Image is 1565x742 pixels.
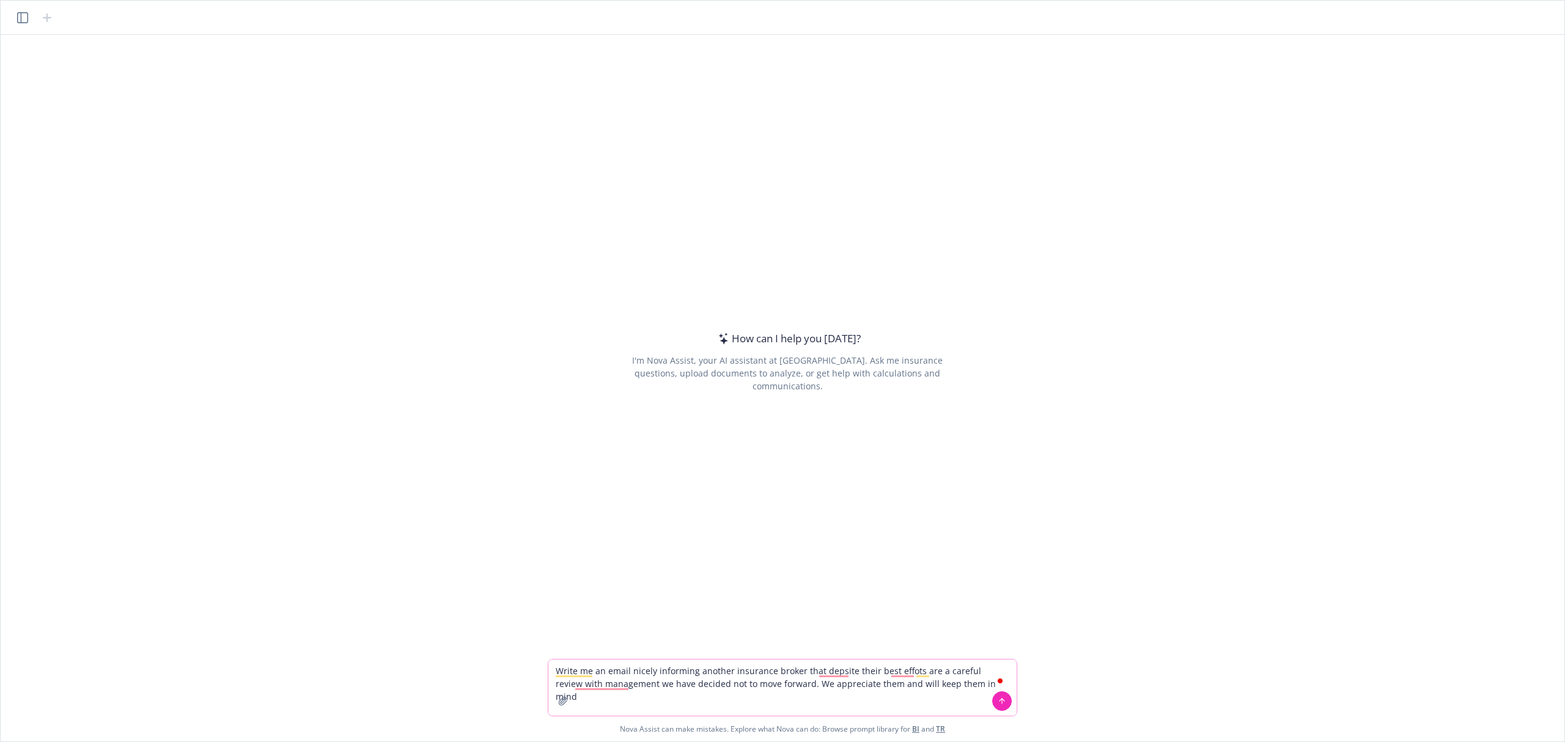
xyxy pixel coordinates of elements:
span: Nova Assist can make mistakes. Explore what Nova can do: Browse prompt library for and [620,716,945,741]
a: BI [912,724,919,734]
div: How can I help you [DATE]? [715,331,861,347]
a: TR [936,724,945,734]
textarea: To enrich screen reader interactions, please activate Accessibility in Grammarly extension settings [548,659,1017,716]
div: I'm Nova Assist, your AI assistant at [GEOGRAPHIC_DATA]. Ask me insurance questions, upload docum... [615,354,959,392]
